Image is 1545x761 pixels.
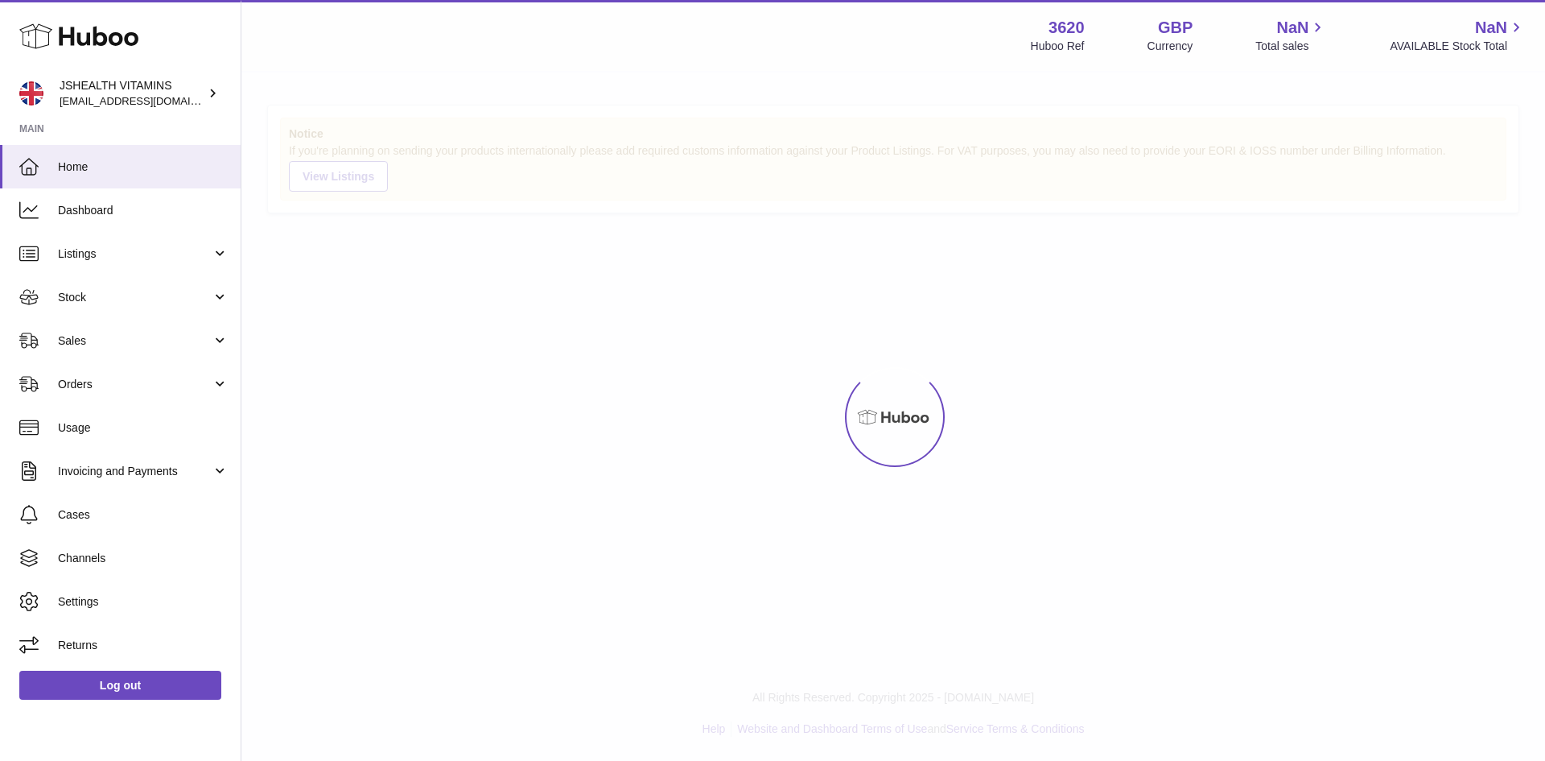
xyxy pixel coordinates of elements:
strong: GBP [1158,17,1193,39]
div: Currency [1147,39,1193,54]
span: Total sales [1255,39,1327,54]
span: Channels [58,551,229,566]
span: Home [58,159,229,175]
div: JSHEALTH VITAMINS [60,78,204,109]
span: Invoicing and Payments [58,464,212,479]
a: NaN Total sales [1255,17,1327,54]
span: Stock [58,290,212,305]
strong: 3620 [1049,17,1085,39]
span: AVAILABLE Stock Total [1390,39,1526,54]
span: Dashboard [58,203,229,218]
span: Cases [58,507,229,523]
span: NaN [1276,17,1308,39]
span: Sales [58,333,212,349]
img: internalAdmin-3620@internal.huboo.com [19,81,43,105]
span: Listings [58,246,212,262]
span: Returns [58,638,229,653]
span: Orders [58,377,212,392]
span: NaN [1475,17,1507,39]
span: [EMAIL_ADDRESS][DOMAIN_NAME] [60,94,237,107]
a: NaN AVAILABLE Stock Total [1390,17,1526,54]
span: Usage [58,420,229,436]
span: Settings [58,594,229,610]
div: Huboo Ref [1031,39,1085,54]
a: Log out [19,671,221,700]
